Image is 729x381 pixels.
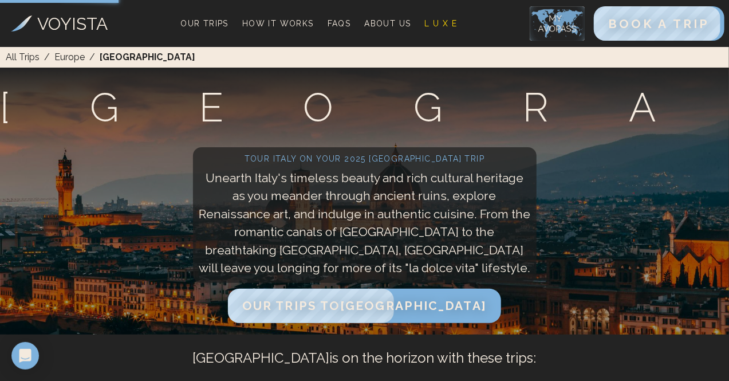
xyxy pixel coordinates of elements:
span: BOOK A TRIP [608,17,710,31]
span: / [44,50,50,64]
span: FAQs [328,19,351,28]
a: FAQs [323,15,356,32]
button: BOOK A TRIP [594,6,724,41]
span: L U X E [425,19,458,28]
span: Our Trips [180,19,228,28]
a: BOOK A TRIP [594,19,724,30]
a: Our Trips [176,15,233,32]
a: VOYISTA [11,11,108,37]
a: How It Works [238,15,318,32]
div: Open Intercom Messenger [11,342,39,370]
a: L U X E [420,15,462,32]
img: My Account [530,6,585,41]
h2: Tour Italy on your 2025 [GEOGRAPHIC_DATA] trip [199,153,531,164]
span: How It Works [242,19,314,28]
a: Our Trips to[GEOGRAPHIC_DATA] [228,301,501,312]
p: Unearth Italy's timeless beauty and rich cultural heritage as you meander through ancient ruins, ... [199,169,531,277]
a: All Trips [6,50,40,64]
span: Our Trips to [GEOGRAPHIC_DATA] [242,298,487,313]
h3: VOYISTA [38,11,108,37]
span: About Us [364,19,411,28]
a: About Us [360,15,415,32]
span: / [89,50,95,64]
button: Our Trips to[GEOGRAPHIC_DATA] [228,289,501,323]
span: [GEOGRAPHIC_DATA] [100,50,195,64]
img: Voyista Logo [11,15,32,32]
a: Europe [54,50,85,64]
